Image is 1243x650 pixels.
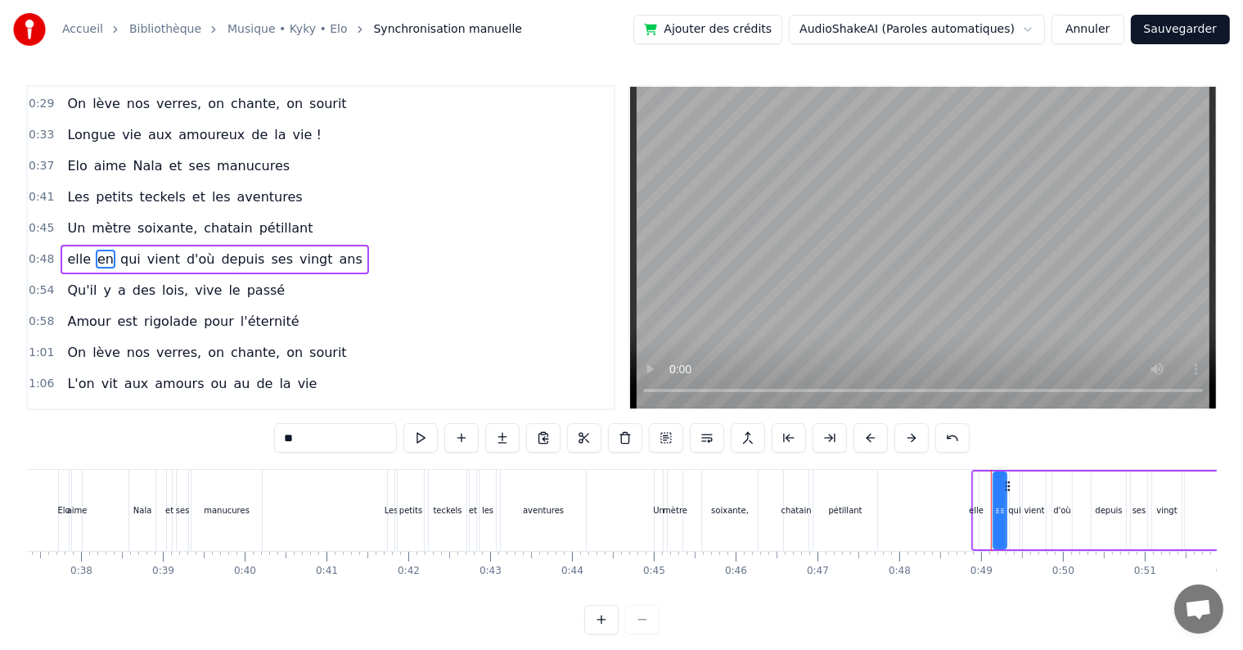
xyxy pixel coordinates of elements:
[29,127,54,143] span: 0:33
[57,504,70,517] div: Elo
[210,187,232,206] span: les
[308,94,349,113] span: sourit
[202,219,254,237] span: chatain
[65,343,88,362] span: On
[725,565,747,578] div: 0:46
[1174,585,1223,634] div: Ouvrir le chat
[1134,565,1156,578] div: 0:51
[62,21,522,38] nav: breadcrumb
[29,96,54,112] span: 0:29
[125,94,151,113] span: nos
[1025,504,1045,517] div: vient
[116,312,139,331] span: est
[96,405,132,424] span: aime
[1052,565,1074,578] div: 0:50
[155,343,203,362] span: verres,
[482,504,493,517] div: les
[227,21,347,38] a: Musique • Kyky • Elo
[65,312,112,331] span: Amour
[153,405,197,424] span: stade,
[653,504,664,517] div: Un
[29,407,54,423] span: 1:09
[177,125,246,144] span: amoureux
[131,281,157,300] span: des
[185,250,216,269] span: d'où
[1008,504,1020,517] div: qui
[131,156,164,175] span: Nala
[1156,504,1177,517] div: vingt
[270,250,295,269] span: ses
[229,94,281,113] span: chante,
[91,94,122,113] span: lève
[13,13,46,46] img: youka
[258,219,315,237] span: pétillant
[374,21,523,38] span: Synchronisation manuelle
[29,314,54,330] span: 0:58
[399,504,422,517] div: petits
[129,21,201,38] a: Bibliothèque
[29,220,54,237] span: 0:45
[889,565,911,578] div: 0:48
[296,374,319,393] span: vie
[91,343,122,362] span: lève
[200,405,242,424] span: renaît
[125,343,151,362] span: nos
[29,189,54,205] span: 0:41
[65,187,91,206] span: Les
[285,94,304,113] span: on
[711,504,749,517] div: soixante,
[65,374,96,393] span: L'on
[120,125,143,144] span: vie
[232,374,251,393] span: au
[259,405,274,424] span: la
[29,282,54,299] span: 0:54
[807,565,829,578] div: 0:47
[153,374,205,393] span: amours
[191,187,207,206] span: et
[971,565,993,578] div: 0:49
[219,250,266,269] span: depuis
[298,250,334,269] span: vingt
[65,281,98,300] span: Qu'il
[285,343,304,362] span: on
[116,281,128,300] span: a
[969,504,984,517] div: elle
[119,250,142,269] span: qui
[65,250,92,269] span: elle
[245,281,286,300] span: passé
[272,125,287,144] span: la
[29,345,54,361] span: 1:01
[96,250,115,269] span: en
[663,504,687,517] div: mètre
[215,156,291,175] span: manucures
[643,565,665,578] div: 0:45
[146,250,182,269] span: vient
[316,565,338,578] div: 0:41
[94,187,134,206] span: petits
[338,250,364,269] span: ans
[277,374,292,393] span: la
[434,504,462,517] div: teckels
[142,312,199,331] span: rigolade
[1052,15,1124,44] button: Annuler
[1053,504,1071,517] div: d'où
[146,125,173,144] span: aux
[1096,504,1123,517] div: depuis
[65,125,117,144] span: Longue
[236,187,304,206] span: aventures
[1216,565,1238,578] div: 0:52
[291,125,323,144] span: vie !
[65,156,88,175] span: Elo
[135,405,150,424] span: le
[245,405,256,424] span: à
[308,343,349,362] span: sourit
[160,281,190,300] span: lois,
[65,219,87,237] span: Un
[65,405,92,424] span: Kiki
[193,281,223,300] span: vive
[70,565,92,578] div: 0:38
[101,281,112,300] span: y
[1133,504,1146,517] div: ses
[206,343,226,362] span: on
[29,251,54,268] span: 0:48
